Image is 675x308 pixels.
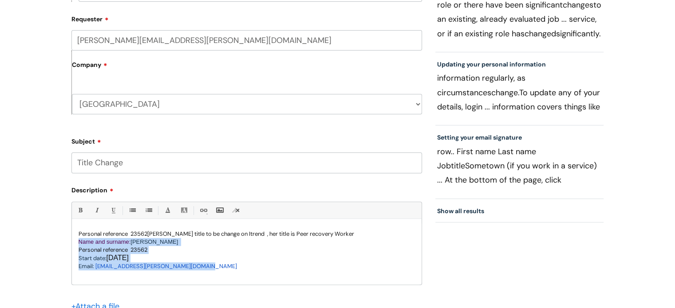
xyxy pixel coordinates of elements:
[451,160,465,171] span: title
[107,254,129,261] span: [DATE]
[214,205,225,216] a: Insert Image...
[79,246,415,254] p: Personal reference 23562
[79,238,415,246] p: Name and surname:
[126,205,138,216] a: • Unordered List (Ctrl-Shift-7)
[91,205,102,216] a: Italic (Ctrl-I)
[79,254,107,262] span: Start date:
[71,183,422,194] label: Description
[79,230,415,238] p: [PERSON_NAME] title to be change on Itrend , her title is Peer recovery Worker
[178,205,189,216] a: Back Color
[75,205,86,216] a: Bold (Ctrl-B)
[130,238,178,245] span: [PERSON_NAME]
[437,207,484,215] a: Show all results
[197,205,209,216] a: Link
[79,230,147,238] span: Personal reference 23562
[162,205,173,216] a: Font Color
[72,58,422,78] label: Company
[95,262,237,270] a: [EMAIL_ADDRESS][PERSON_NAME][DOMAIN_NAME]
[79,262,237,270] span: Email:
[71,30,422,51] input: Email
[230,205,241,216] a: Remove formatting (Ctrl-\)
[525,28,556,39] span: changed
[71,135,422,145] label: Subject
[71,12,422,23] label: Requester
[491,87,519,98] span: change.
[437,71,602,113] p: information regularly, as circumstances To update any of your details, login ... information cove...
[437,144,602,187] p: row.. First name Last name Job Sometown (if you work in a service) ... At the bottom of the page,...
[437,133,522,141] a: Setting your email signature
[107,205,118,216] a: Underline(Ctrl-U)
[437,60,546,68] a: Updating your personal information
[143,205,154,216] a: 1. Ordered List (Ctrl-Shift-8)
